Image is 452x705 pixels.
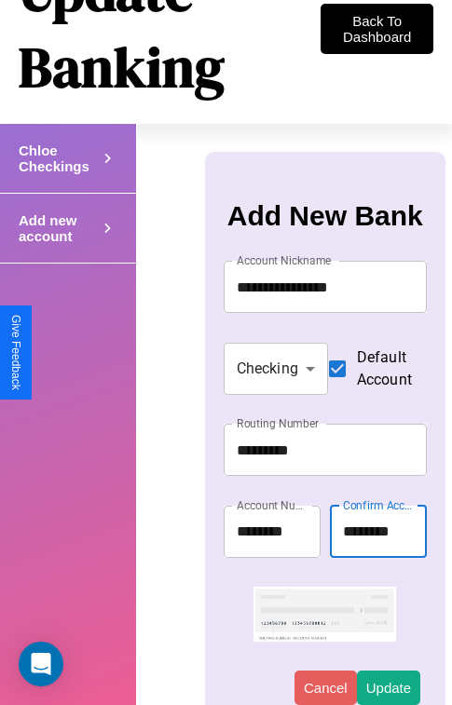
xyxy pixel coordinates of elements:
[227,200,423,232] h3: Add New Bank
[9,315,22,390] div: Give Feedback
[343,497,418,513] label: Confirm Account Number
[19,142,98,174] h4: Chloe Checkings
[19,642,63,686] div: Open Intercom Messenger
[237,497,311,513] label: Account Number
[294,671,357,705] button: Cancel
[321,4,433,54] button: Back To Dashboard
[253,587,396,641] img: check
[237,415,319,431] label: Routing Number
[357,346,412,391] span: Default Account
[224,343,328,395] div: Checking
[19,212,98,244] h4: Add new account
[357,671,420,705] button: Update
[237,252,332,268] label: Account Nickname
